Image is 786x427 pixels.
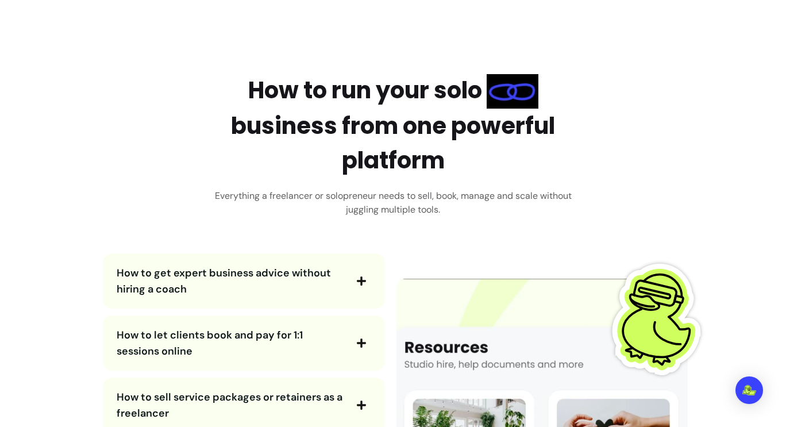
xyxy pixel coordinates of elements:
div: Open Intercom Messenger [735,376,763,404]
button: How to let clients book and pay for 1:1 sessions online [117,327,371,359]
span: How to sell service packages or retainers as a freelancer [117,390,342,420]
span: How to let clients book and pay for 1:1 sessions online [117,328,303,358]
button: How to get expert business advice without hiring a coach [117,265,371,297]
img: Fluum Duck sticker [602,261,716,376]
button: How to sell service packages or retainers as a freelancer [117,389,371,421]
h3: Everything a freelancer or solopreneur needs to sell, book, manage and scale without juggling mul... [206,189,580,217]
span: How to get expert business advice without hiring a coach [117,266,331,296]
img: link Blue [487,74,538,109]
h2: How to run your solo business from one powerful platform [206,73,580,178]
